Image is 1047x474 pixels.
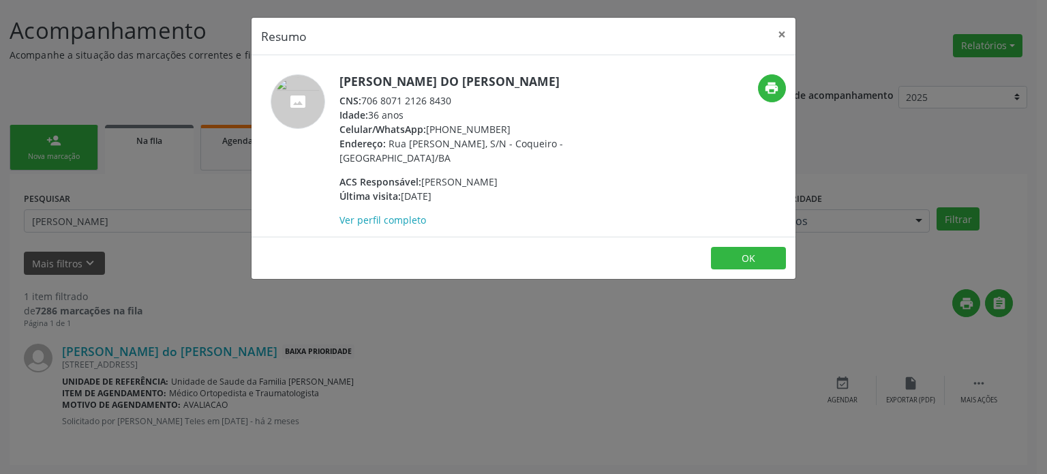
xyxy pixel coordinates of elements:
div: [DATE] [339,189,605,203]
button: print [758,74,786,102]
img: accompaniment [271,74,325,129]
span: Última visita: [339,190,401,203]
div: [PERSON_NAME] [339,175,605,189]
h5: Resumo [261,27,307,45]
div: 706 8071 2126 8430 [339,93,605,108]
i: print [764,80,779,95]
span: Celular/WhatsApp: [339,123,426,136]
button: Close [768,18,795,51]
a: Ver perfil completo [339,213,426,226]
div: [PHONE_NUMBER] [339,122,605,136]
span: CNS: [339,94,361,107]
span: Rua [PERSON_NAME], S/N - Coqueiro - [GEOGRAPHIC_DATA]/BA [339,137,563,164]
button: OK [711,247,786,270]
span: Endereço: [339,137,386,150]
div: 36 anos [339,108,605,122]
h5: [PERSON_NAME] do [PERSON_NAME] [339,74,605,89]
span: Idade: [339,108,368,121]
span: ACS Responsável: [339,175,421,188]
